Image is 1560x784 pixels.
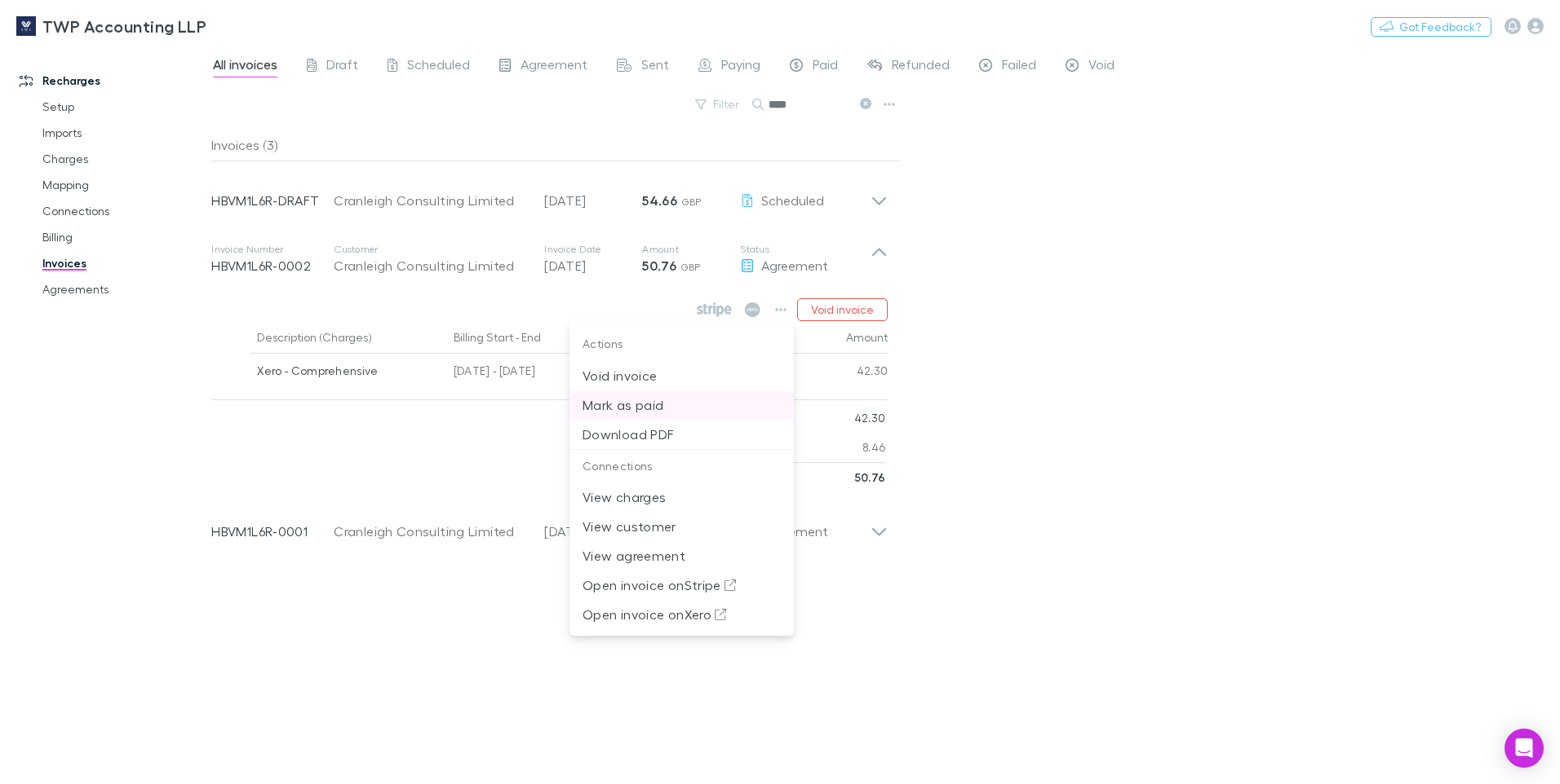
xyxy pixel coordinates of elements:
p: View agreement [583,546,781,566]
li: Open invoice onXero [569,600,794,629]
p: Actions [569,328,794,361]
li: Mark as paid [569,390,794,420]
a: View charges [569,487,794,503]
a: View agreement [569,546,794,562]
a: Open invoice onStripe [569,575,794,591]
p: Open invoice on Xero [583,605,781,624]
li: View charges [569,482,794,512]
p: Download PDF [583,425,781,444]
a: View customer [569,517,794,532]
li: View customer [569,512,794,541]
a: Open invoice onXero [569,605,794,620]
a: Download PDF [569,424,794,439]
li: Void invoice [569,361,794,390]
li: Download PDF [569,420,794,449]
p: Connections [569,450,794,483]
p: Open invoice on Stripe [583,575,781,595]
p: View charges [583,487,781,507]
li: Open invoice onStripe [569,570,794,600]
p: Mark as paid [583,395,781,415]
li: View agreement [569,541,794,570]
p: Void invoice [583,366,781,385]
p: View customer [583,517,781,536]
div: Open Intercom Messenger [1505,729,1544,768]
